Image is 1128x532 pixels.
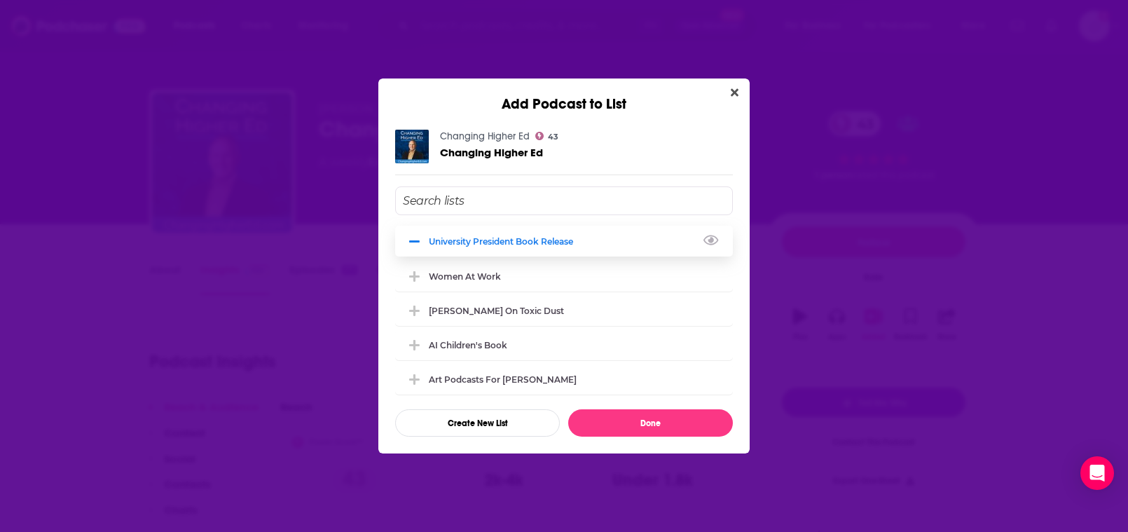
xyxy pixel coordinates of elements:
div: Art Podcasts for [PERSON_NAME] [429,374,577,385]
div: Women at Work [429,271,501,282]
div: Women at Work [395,261,733,292]
span: Changing Higher Ed [440,146,543,159]
button: View Link [573,244,582,245]
a: Changing Higher Ed [440,146,543,158]
input: Search lists [395,186,733,215]
div: AI Children's Book [429,340,507,350]
div: Open Intercom Messenger [1080,456,1114,490]
div: Add Podcast To List [395,186,733,437]
div: University President Book Release [395,226,733,257]
div: Add Podcast to List [378,79,750,113]
button: Close [725,84,744,102]
div: University President Book Release [429,236,582,247]
div: [PERSON_NAME] on Toxic Dust [429,306,564,316]
button: Create New List [395,409,560,437]
a: 43 [535,132,558,140]
div: Kevin Perry on Toxic Dust [395,295,733,326]
span: 43 [548,134,558,140]
img: Changing Higher Ed [395,130,429,163]
div: AI Children's Book [395,329,733,360]
div: Art Podcasts for Kim Martinez [395,364,733,395]
a: Changing Higher Ed [440,130,530,142]
button: Done [568,409,733,437]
